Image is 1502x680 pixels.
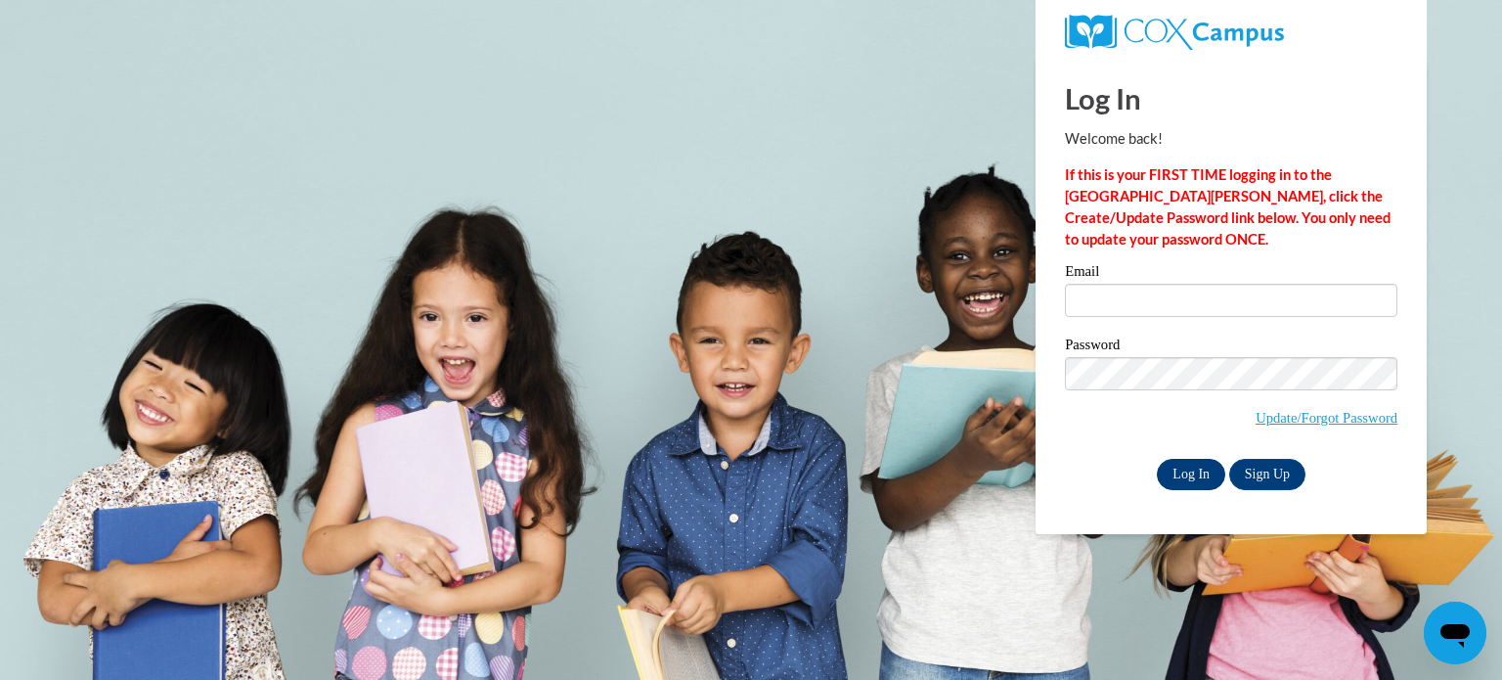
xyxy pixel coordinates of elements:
[1157,459,1225,490] input: Log In
[1065,128,1397,150] p: Welcome back!
[1065,338,1397,357] label: Password
[1065,264,1397,284] label: Email
[1065,78,1397,118] h1: Log In
[1065,15,1284,50] img: COX Campus
[1256,410,1397,426] a: Update/Forgot Password
[1229,459,1305,490] a: Sign Up
[1424,602,1486,664] iframe: Button to launch messaging window
[1065,15,1397,50] a: COX Campus
[1065,166,1391,248] strong: If this is your FIRST TIME logging in to the [GEOGRAPHIC_DATA][PERSON_NAME], click the Create/Upd...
